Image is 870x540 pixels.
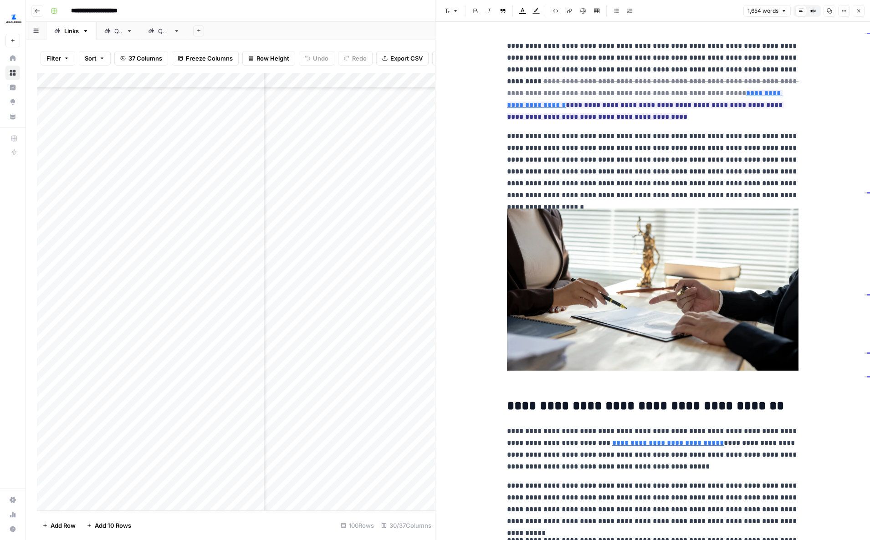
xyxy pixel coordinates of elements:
[85,54,97,63] span: Sort
[97,22,140,40] a: QA
[5,109,20,124] a: Your Data
[46,22,97,40] a: Links
[337,518,378,533] div: 100 Rows
[81,518,137,533] button: Add 10 Rows
[5,51,20,66] a: Home
[51,521,76,530] span: Add Row
[313,54,328,63] span: Undo
[37,518,81,533] button: Add Row
[390,54,423,63] span: Export CSV
[5,10,22,27] img: LegalZoom Logo
[5,80,20,95] a: Insights
[186,54,233,63] span: Freeze Columns
[256,54,289,63] span: Row Height
[95,521,131,530] span: Add 10 Rows
[128,54,162,63] span: 37 Columns
[46,54,61,63] span: Filter
[299,51,334,66] button: Undo
[114,51,168,66] button: 37 Columns
[5,522,20,536] button: Help + Support
[743,5,791,17] button: 1,654 words
[242,51,295,66] button: Row Height
[114,26,123,36] div: QA
[64,26,79,36] div: Links
[5,66,20,80] a: Browse
[378,518,435,533] div: 30/37 Columns
[172,51,239,66] button: Freeze Columns
[338,51,373,66] button: Redo
[5,493,20,507] a: Settings
[79,51,111,66] button: Sort
[158,26,170,36] div: QA2
[376,51,429,66] button: Export CSV
[140,22,188,40] a: QA2
[5,95,20,109] a: Opportunities
[5,7,20,30] button: Workspace: LegalZoom
[5,507,20,522] a: Usage
[352,54,367,63] span: Redo
[747,7,778,15] span: 1,654 words
[41,51,75,66] button: Filter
